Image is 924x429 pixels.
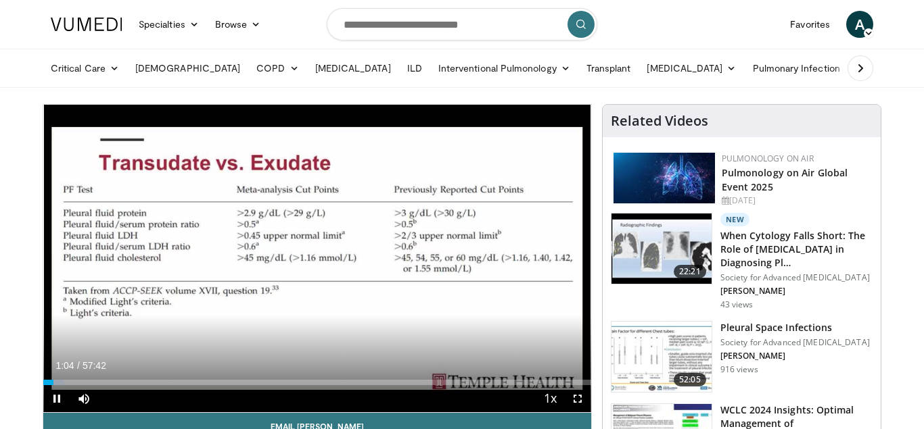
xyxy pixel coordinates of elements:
[131,11,207,38] a: Specialties
[720,229,873,270] h3: When Cytology Falls Short: The Role of [MEDICAL_DATA] in Diagnosing Pl…
[674,373,706,386] span: 52:05
[564,385,591,412] button: Fullscreen
[846,11,873,38] a: A
[51,18,122,31] img: VuMedi Logo
[722,166,848,193] a: Pulmonology on Air Global Event 2025
[674,265,706,278] span: 22:21
[430,55,578,82] a: Interventional Pulmonology
[83,360,106,371] span: 57:42
[720,286,873,297] p: [PERSON_NAME]
[614,153,715,203] img: ba18d8f0-9906-4a98-861f-60482623d05e.jpeg.150x105_q85_autocrop_double_scale_upscale_version-0.2.jpg
[537,385,564,412] button: Playback Rate
[611,213,873,310] a: 22:21 New When Cytology Falls Short: The Role of [MEDICAL_DATA] in Diagnosing Pl… Society for Adv...
[720,299,754,310] p: 43 views
[720,321,870,334] h3: Pleural Space Infections
[43,55,127,82] a: Critical Care
[611,213,712,284] img: 119acc87-4b87-43a4-9ec1-3ab87ec69fe1.150x105_q85_crop-smart_upscale.jpg
[611,113,708,129] h4: Related Videos
[722,195,870,207] div: [DATE]
[722,153,814,164] a: Pulmonology on Air
[307,55,399,82] a: [MEDICAL_DATA]
[720,337,870,348] p: Society for Advanced [MEDICAL_DATA]
[399,55,430,82] a: ILD
[720,364,758,375] p: 916 views
[70,385,97,412] button: Mute
[720,272,873,283] p: Society for Advanced [MEDICAL_DATA]
[720,351,870,361] p: [PERSON_NAME]
[327,8,597,41] input: Search topics, interventions
[782,11,838,38] a: Favorites
[43,385,70,412] button: Pause
[639,55,744,82] a: [MEDICAL_DATA]
[207,11,269,38] a: Browse
[578,55,639,82] a: Transplant
[127,55,248,82] a: [DEMOGRAPHIC_DATA]
[745,55,862,82] a: Pulmonary Infection
[611,321,873,393] a: 52:05 Pleural Space Infections Society for Advanced [MEDICAL_DATA] [PERSON_NAME] 916 views
[720,213,750,226] p: New
[611,322,712,392] img: c3619b51-c3a0-49e4-9a95-3f69edafa347.150x105_q85_crop-smart_upscale.jpg
[43,105,591,413] video-js: Video Player
[77,360,80,371] span: /
[248,55,306,82] a: COPD
[43,380,591,385] div: Progress Bar
[55,360,74,371] span: 1:04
